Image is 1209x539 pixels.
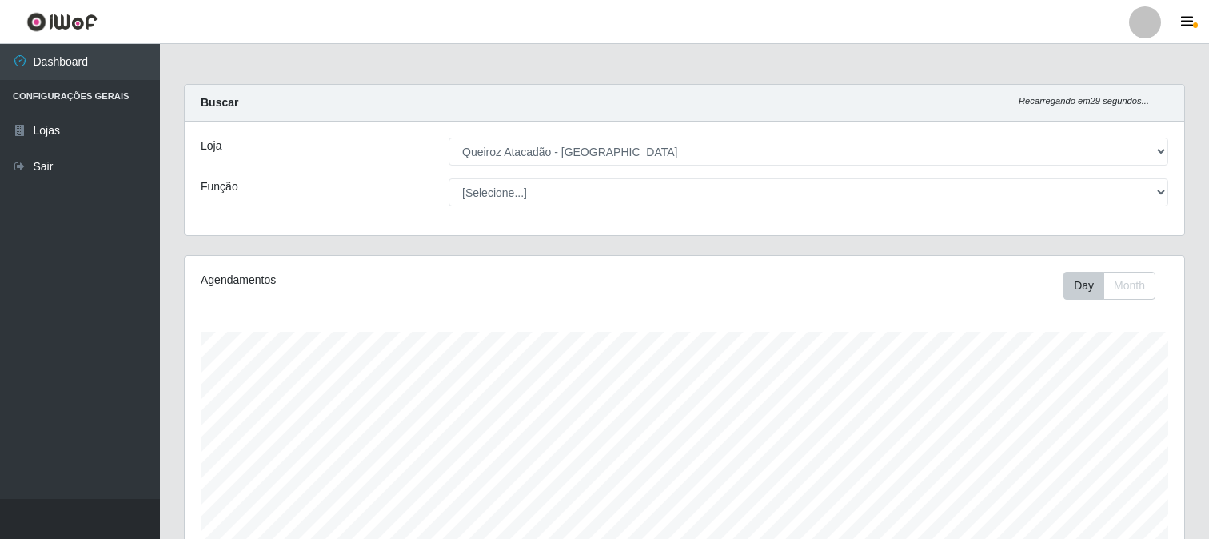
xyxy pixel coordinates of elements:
div: First group [1063,272,1155,300]
label: Função [201,178,238,195]
i: Recarregando em 29 segundos... [1019,96,1149,106]
div: Toolbar with button groups [1063,272,1168,300]
div: Agendamentos [201,272,590,289]
img: CoreUI Logo [26,12,98,32]
button: Day [1063,272,1104,300]
label: Loja [201,138,221,154]
button: Month [1103,272,1155,300]
strong: Buscar [201,96,238,109]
